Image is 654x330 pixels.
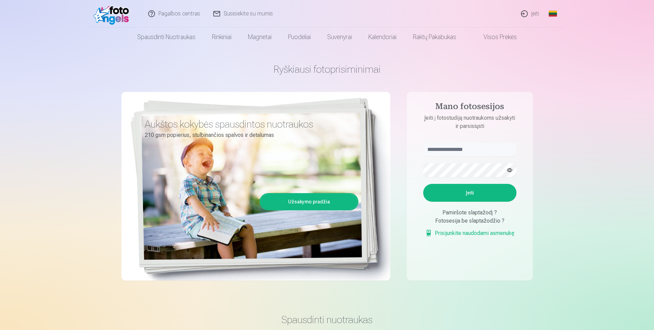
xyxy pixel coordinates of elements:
[416,114,523,130] p: Įeiti į fotostudiją nuotraukoms užsakyti ir parsisiųsti
[416,102,523,114] h4: Mano fotosesijos
[425,229,514,237] a: Prisijunkite naudodami asmenukę
[319,27,360,47] a: Suvenyrai
[129,27,204,47] a: Spausdinti nuotraukas
[145,130,353,140] p: 210 gsm popierius, stulbinančios spalvos ir detalumas
[127,314,527,326] h3: Spausdinti nuotraukas
[405,27,464,47] a: Raktų pakabukas
[280,27,319,47] a: Puodeliai
[93,3,133,25] img: /fa2
[204,27,240,47] a: Rinkiniai
[423,184,516,202] button: Įeiti
[423,209,516,217] div: Pamiršote slaptažodį ?
[121,63,533,75] h1: Ryškiausi fotoprisiminimai
[145,118,353,130] h3: Aukštos kokybės spausdintos nuotraukos
[240,27,280,47] a: Magnetai
[360,27,405,47] a: Kalendoriai
[261,194,357,209] a: Užsakymo pradžia
[423,217,516,225] div: Fotosesija be slaptažodžio ?
[464,27,525,47] a: Visos prekės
